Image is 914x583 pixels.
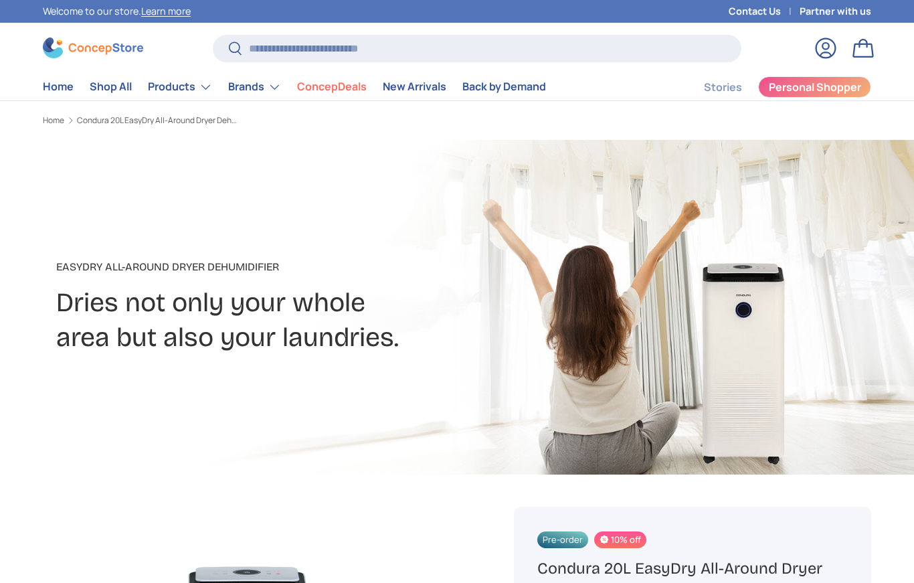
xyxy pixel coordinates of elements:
h2: Dries not only your whole area but also your laundries. [56,286,570,355]
img: ConcepStore [43,37,143,58]
span: 10% off [594,531,646,548]
a: Contact Us [729,4,800,19]
a: Products [148,74,212,100]
a: New Arrivals [383,74,446,100]
a: Back by Demand [462,74,546,100]
a: Learn more [141,5,191,17]
summary: Brands [220,74,289,100]
nav: Primary [43,74,546,100]
a: Brands [228,74,281,100]
p: EasyDry All-Around Dryer Dehumidifier [56,259,570,275]
a: Home [43,116,64,124]
nav: Breadcrumbs [43,114,482,127]
a: Partner with us [800,4,871,19]
span: Personal Shopper [769,82,861,92]
a: ConcepDeals [297,74,367,100]
span: Pre-order [537,531,588,548]
a: Stories [704,74,742,100]
a: Home [43,74,74,100]
summary: Products [140,74,220,100]
a: Condura 20L EasyDry All-Around Dryer Dehumidifier [77,116,238,124]
a: Shop All [90,74,132,100]
a: Personal Shopper [758,76,871,98]
p: Welcome to our store. [43,4,191,19]
nav: Secondary [672,74,871,100]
